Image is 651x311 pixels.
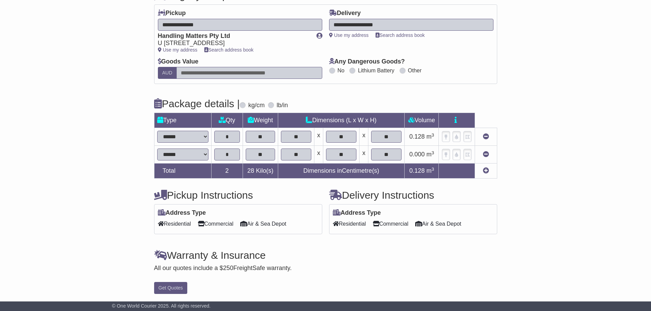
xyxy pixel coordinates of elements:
span: Air & Sea Depot [415,218,461,229]
td: x [314,128,323,146]
td: Dimensions in Centimetre(s) [278,164,405,179]
td: Weight [243,113,278,128]
td: x [314,146,323,164]
label: Lithium Battery [358,67,394,74]
td: x [360,128,368,146]
span: m [426,167,434,174]
h4: Delivery Instructions [329,189,497,201]
label: lb/in [276,102,288,109]
td: Type [154,113,211,128]
sup: 3 [432,132,434,138]
span: 0.128 [409,167,425,174]
td: Kilo(s) [243,164,278,179]
span: 28 [247,167,254,174]
button: Get Quotes [154,282,188,294]
label: Pickup [158,10,186,17]
a: Remove this item [483,133,489,140]
td: 2 [211,164,243,179]
span: m [426,133,434,140]
sup: 3 [432,167,434,172]
span: 0.128 [409,133,425,140]
a: Use my address [158,47,198,53]
td: x [360,146,368,164]
label: AUD [158,67,177,79]
label: kg/cm [248,102,265,109]
h4: Warranty & Insurance [154,250,497,261]
a: Use my address [329,32,369,38]
div: U [STREET_ADDRESS] [158,40,310,47]
sup: 3 [432,150,434,155]
h4: Pickup Instructions [154,189,322,201]
td: Volume [405,113,439,128]
span: Residential [333,218,366,229]
span: Commercial [373,218,408,229]
a: Remove this item [483,151,489,158]
label: Any Dangerous Goods? [329,58,405,66]
label: Address Type [158,209,206,217]
span: m [426,151,434,158]
span: Residential [158,218,191,229]
label: Delivery [329,10,361,17]
label: Address Type [333,209,381,217]
a: Search address book [204,47,254,53]
td: Total [154,164,211,179]
div: Handling Matters Pty Ltd [158,32,310,40]
td: Qty [211,113,243,128]
label: No [338,67,344,74]
span: Air & Sea Depot [240,218,286,229]
span: © One World Courier 2025. All rights reserved. [112,303,211,309]
span: 0.000 [409,151,425,158]
h4: Package details | [154,98,240,109]
a: Add new item [483,167,489,174]
div: All our quotes include a $ FreightSafe warranty. [154,265,497,272]
a: Search address book [376,32,425,38]
span: 250 [223,265,233,271]
label: Other [408,67,422,74]
span: Commercial [198,218,233,229]
label: Goods Value [158,58,199,66]
td: Dimensions (L x W x H) [278,113,405,128]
